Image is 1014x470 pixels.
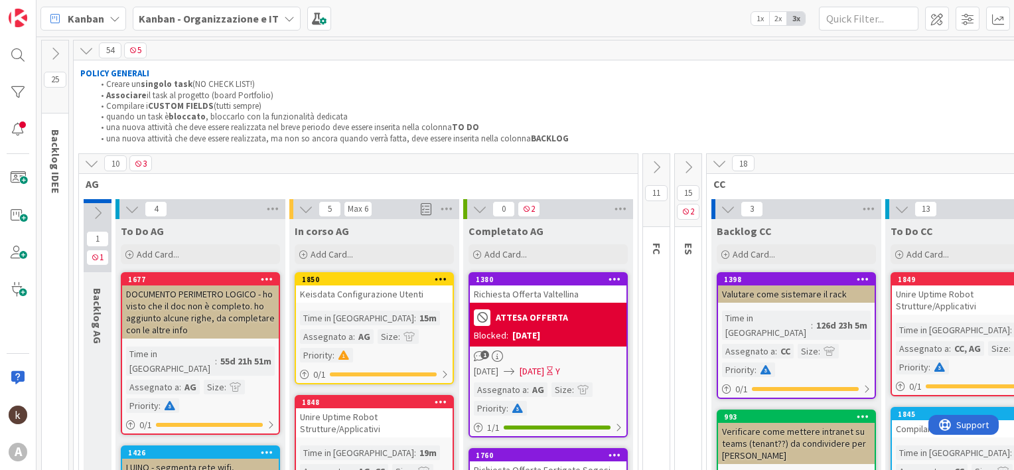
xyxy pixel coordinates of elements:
span: Kanban [68,11,104,27]
div: 1850 [302,275,453,284]
div: Unire Uptime Robot Strutture/Applicativi [296,408,453,437]
div: CC [777,344,794,358]
div: Size [798,344,818,358]
div: 1677 [122,274,279,285]
span: 2 [518,201,540,217]
span: 15 [677,185,699,201]
span: : [527,382,529,397]
span: 3x [787,12,805,25]
div: AG [529,382,547,397]
div: Assegnato a [300,329,353,344]
div: Size [378,329,398,344]
span: [DATE] [474,364,498,378]
div: Priority [300,348,332,362]
div: 1850Keisdata Configurazione Utenti [296,274,453,303]
div: 1398 [718,274,875,285]
span: : [755,362,757,377]
div: Valutare come sistemare il rack [718,285,875,303]
span: 4 [145,201,167,217]
span: 0 / 1 [139,418,152,432]
span: : [215,354,217,368]
div: 1398Valutare come sistemare il rack [718,274,875,303]
div: 1848 [302,398,453,407]
span: : [572,382,574,397]
div: 0/1 [718,381,875,398]
span: 5 [124,42,147,58]
span: : [949,341,951,356]
span: AG [86,177,621,191]
span: 3 [129,155,152,171]
span: 1 / 1 [487,421,500,435]
div: 0/1 [296,366,453,383]
span: : [506,401,508,416]
div: 1677DOCUMENTO PERIMETRO LOGICO - ho visto che il doc non è completo. ho aggiunto alcune righe, da... [122,274,279,339]
span: Add Card... [311,248,353,260]
div: AG [181,380,200,394]
span: 0 [492,201,515,217]
div: Y [555,364,560,378]
span: : [1010,445,1012,460]
span: : [1009,341,1011,356]
strong: POLICY GENERALI [80,68,149,79]
div: 1426 [128,448,279,457]
div: CC, AG [951,341,984,356]
div: Keisdata Configurazione Utenti [296,285,453,303]
span: Backlog CC [717,224,772,238]
div: 1380Richiesta Offerta Valtellina [470,274,626,303]
span: ES [682,243,695,255]
span: Add Card... [733,248,775,260]
div: 1380 [476,275,626,284]
input: Quick Filter... [819,7,918,31]
span: 2x [769,12,787,25]
span: 11 [645,185,668,201]
div: Assegnato a [474,382,527,397]
div: 55d 21h 51m [217,354,275,368]
div: Assegnato a [722,344,775,358]
div: 19m [416,445,440,460]
div: 1398 [724,275,875,284]
div: 1677 [128,275,279,284]
div: Size [204,380,224,394]
div: Blocked: [474,329,508,343]
span: 0 / 1 [909,380,922,394]
span: 5 [319,201,341,217]
div: Time in [GEOGRAPHIC_DATA] [300,445,414,460]
div: 1380 [470,274,626,285]
div: Max 6 [348,206,368,212]
span: Backlog IDEE [49,129,62,194]
div: Time in [GEOGRAPHIC_DATA] [126,347,215,376]
div: Priority [126,398,159,413]
div: 1/1 [470,420,626,436]
span: 25 [44,72,66,88]
img: Visit kanbanzone.com [9,9,27,27]
div: 0/1 [122,417,279,433]
strong: singolo task [141,78,192,90]
span: 2 [677,204,699,220]
span: : [818,344,820,358]
span: 3 [741,201,763,217]
div: 1760 [470,449,626,461]
div: Time in [GEOGRAPHIC_DATA] [896,323,1010,337]
strong: TO DO [452,121,479,133]
span: Backlog AG [91,288,104,344]
div: 126d 23h 5m [813,318,871,333]
div: Assegnato a [126,380,179,394]
div: 993 [718,411,875,423]
span: Add Card... [906,248,949,260]
div: 1848 [296,396,453,408]
div: Priority [896,360,928,374]
div: Richiesta Offerta Valtellina [470,285,626,303]
span: 13 [914,201,937,217]
div: AG [355,329,374,344]
strong: BACKLOG [531,133,569,144]
span: : [332,348,334,362]
span: : [811,318,813,333]
div: 1848Unire Uptime Robot Strutture/Applicativi [296,396,453,437]
div: Time in [GEOGRAPHIC_DATA] [300,311,414,325]
div: Priority [474,401,506,416]
div: 1850 [296,274,453,285]
span: 1 [86,231,109,247]
div: Time in [GEOGRAPHIC_DATA] [722,311,811,340]
strong: CUSTOM FIELDS [148,100,214,112]
div: Size [988,341,1009,356]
